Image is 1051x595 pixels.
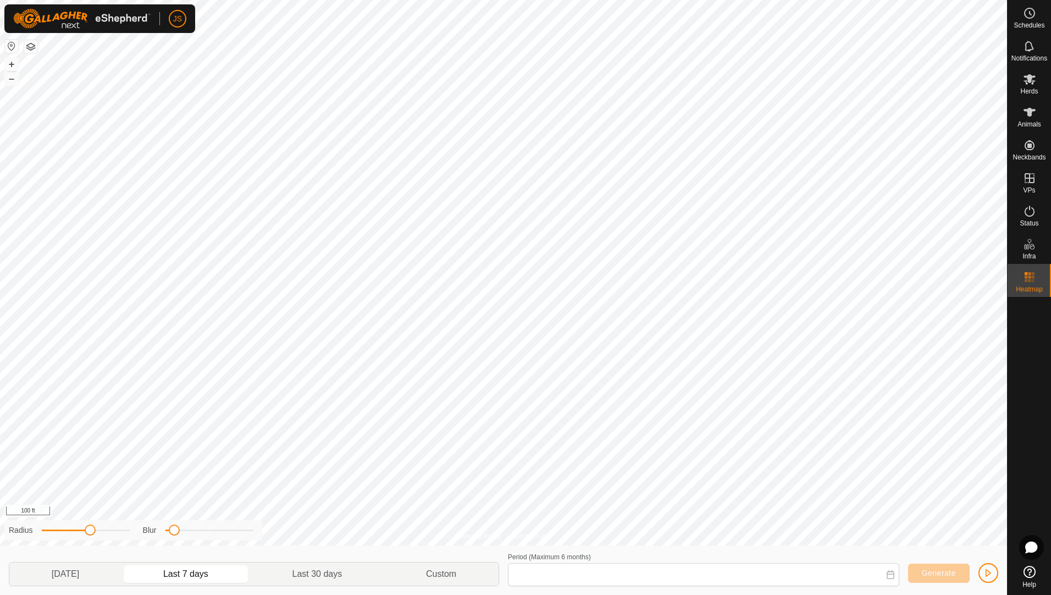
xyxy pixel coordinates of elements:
span: Custom [426,568,456,581]
span: Schedules [1014,22,1044,29]
a: Contact Us [515,531,547,541]
span: JS [173,13,182,25]
button: – [5,72,18,85]
span: Neckbands [1013,154,1046,161]
span: Last 7 days [163,568,208,581]
span: Animals [1017,121,1041,128]
a: Privacy Policy [460,531,501,541]
span: Notifications [1011,55,1047,62]
span: Help [1022,581,1036,588]
span: Infra [1022,253,1036,260]
label: Period (Maximum 6 months) [508,553,591,561]
span: VPs [1023,187,1035,194]
button: + [5,58,18,71]
span: Heatmap [1016,286,1043,293]
span: Last 30 days [292,568,342,581]
span: Herds [1020,88,1038,95]
label: Radius [9,525,33,536]
label: Blur [143,525,157,536]
button: Map Layers [24,40,37,53]
span: Status [1020,220,1038,227]
span: [DATE] [52,568,79,581]
button: Reset Map [5,40,18,53]
a: Help [1008,561,1051,592]
span: Generate [922,569,956,577]
button: Generate [908,564,970,583]
img: Gallagher Logo [13,9,151,29]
